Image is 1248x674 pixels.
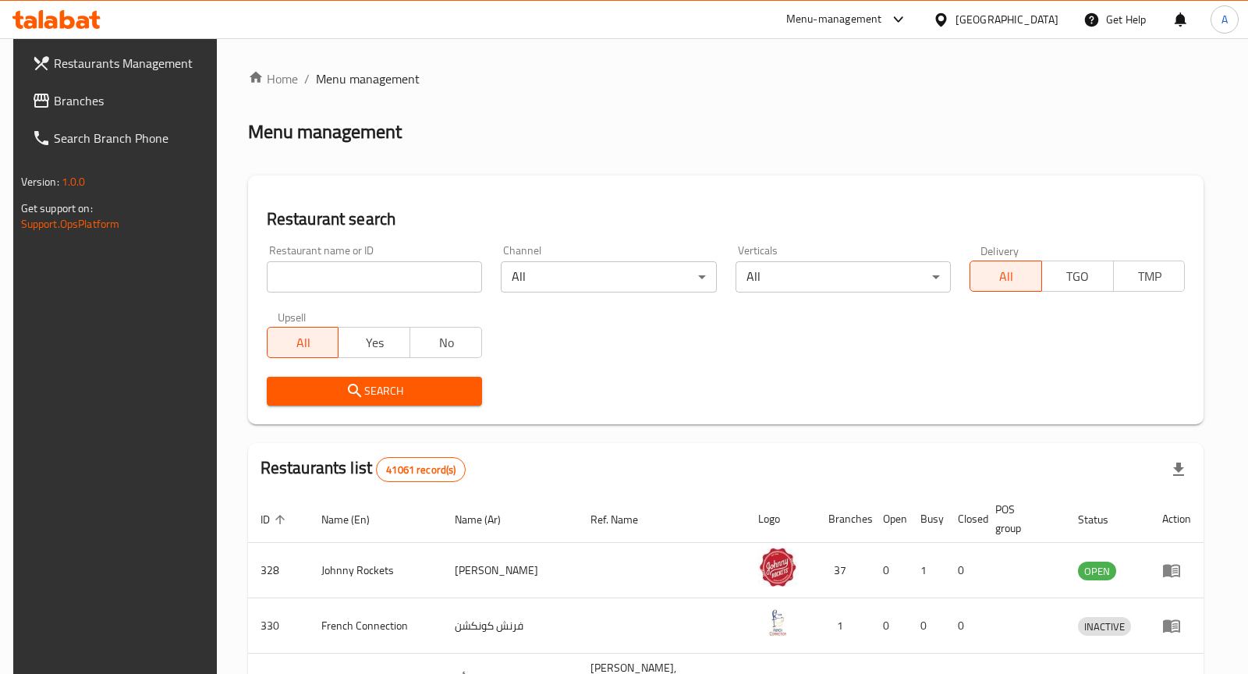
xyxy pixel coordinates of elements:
td: 0 [945,598,983,654]
span: All [977,265,1036,288]
span: Search [279,381,470,401]
a: Search Branch Phone [19,119,222,157]
div: Menu-management [786,10,882,29]
td: فرنش كونكشن [442,598,578,654]
div: [GEOGRAPHIC_DATA] [955,11,1058,28]
div: Menu [1162,616,1191,635]
th: Open [870,495,908,543]
th: Action [1150,495,1204,543]
span: Yes [345,332,404,354]
div: All [736,261,951,293]
td: French Connection [309,598,443,654]
h2: Menu management [248,119,402,144]
span: Menu management [316,69,420,88]
div: All [501,261,716,293]
button: TGO [1041,261,1114,292]
span: Get support on: [21,198,93,218]
span: TMP [1120,265,1179,288]
td: 0 [945,543,983,598]
span: INACTIVE [1078,618,1131,636]
button: TMP [1113,261,1186,292]
td: 1 [908,543,945,598]
span: Restaurants Management [54,54,209,73]
span: Version: [21,172,59,192]
span: All [274,332,333,354]
a: Restaurants Management [19,44,222,82]
span: 41061 record(s) [377,463,465,477]
span: Search Branch Phone [54,129,209,147]
th: Closed [945,495,983,543]
div: Total records count [376,457,466,482]
td: 0 [870,598,908,654]
span: Branches [54,91,209,110]
th: Logo [746,495,816,543]
th: Branches [816,495,870,543]
span: A [1221,11,1228,28]
span: POS group [995,500,1048,537]
span: TGO [1048,265,1108,288]
img: Johnny Rockets [758,548,797,587]
span: Status [1078,510,1129,529]
td: [PERSON_NAME] [442,543,578,598]
td: 328 [248,543,309,598]
span: Ref. Name [590,510,658,529]
nav: breadcrumb [248,69,1204,88]
td: 0 [908,598,945,654]
h2: Restaurant search [267,208,1186,231]
div: Menu [1162,561,1191,580]
a: Home [248,69,298,88]
button: All [267,327,339,358]
span: ID [261,510,290,529]
td: 1 [816,598,870,654]
button: Search [267,377,482,406]
li: / [304,69,310,88]
td: Johnny Rockets [309,543,443,598]
span: Name (En) [321,510,390,529]
span: Name (Ar) [455,510,521,529]
label: Upsell [278,311,307,322]
td: 37 [816,543,870,598]
button: No [409,327,482,358]
div: INACTIVE [1078,617,1131,636]
span: No [417,332,476,354]
div: OPEN [1078,562,1116,580]
a: Support.OpsPlatform [21,214,120,234]
img: French Connection [758,603,797,642]
button: Yes [338,327,410,358]
button: All [970,261,1042,292]
label: Delivery [980,245,1019,256]
td: 0 [870,543,908,598]
h2: Restaurants list [261,456,466,482]
span: 1.0.0 [62,172,86,192]
div: Export file [1160,451,1197,488]
a: Branches [19,82,222,119]
td: 330 [248,598,309,654]
span: OPEN [1078,562,1116,580]
input: Search for restaurant name or ID.. [267,261,482,293]
th: Busy [908,495,945,543]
